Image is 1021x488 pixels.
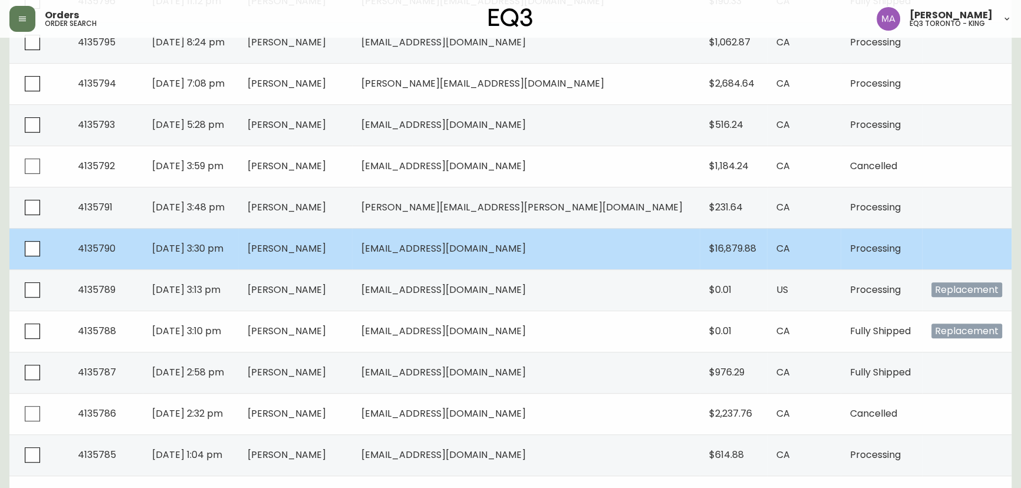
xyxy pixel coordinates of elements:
span: [PERSON_NAME] [248,242,326,255]
img: 4f0989f25cbf85e7eb2537583095d61e [877,7,900,31]
span: [EMAIL_ADDRESS][DOMAIN_NAME] [361,324,526,338]
span: [DATE] 2:32 pm [152,407,223,420]
span: CA [776,324,790,338]
span: Processing [850,283,901,296]
span: Processing [850,77,901,90]
img: logo [489,8,532,27]
span: CA [776,35,790,49]
span: $231.64 [709,200,743,214]
span: [DATE] 3:30 pm [152,242,223,255]
span: [EMAIL_ADDRESS][DOMAIN_NAME] [361,448,526,461]
span: 4135791 [78,200,113,214]
span: [EMAIL_ADDRESS][DOMAIN_NAME] [361,407,526,420]
span: 4135790 [78,242,116,255]
span: $516.24 [709,118,743,131]
span: $16,879.88 [709,242,756,255]
span: 4135794 [78,77,116,90]
span: [EMAIL_ADDRESS][DOMAIN_NAME] [361,365,526,379]
span: [DATE] 3:13 pm [152,283,220,296]
span: [PERSON_NAME] [248,324,326,338]
span: Replacement [931,324,1002,338]
span: US [776,283,788,296]
span: Processing [850,200,901,214]
span: [DATE] 3:59 pm [152,159,223,173]
span: [PERSON_NAME] [248,35,326,49]
span: [PERSON_NAME] [248,407,326,420]
span: Replacement [931,282,1002,297]
span: [DATE] 1:04 pm [152,448,222,461]
span: [PERSON_NAME] [248,159,326,173]
span: [DATE] 8:24 pm [152,35,225,49]
span: [PERSON_NAME][EMAIL_ADDRESS][PERSON_NAME][DOMAIN_NAME] [361,200,683,214]
span: [DATE] 3:48 pm [152,200,225,214]
span: Orders [45,11,79,20]
span: Processing [850,35,901,49]
span: CA [776,365,790,379]
span: [DATE] 5:28 pm [152,118,224,131]
span: Processing [850,118,901,131]
span: 4135795 [78,35,116,49]
span: $976.29 [709,365,745,379]
span: Cancelled [850,407,897,420]
span: [EMAIL_ADDRESS][DOMAIN_NAME] [361,118,526,131]
span: [PERSON_NAME] [248,283,326,296]
span: $1,184.24 [709,159,749,173]
span: CA [776,448,790,461]
span: 4135788 [78,324,116,338]
span: 4135792 [78,159,115,173]
span: $0.01 [709,324,732,338]
span: CA [776,242,790,255]
span: Processing [850,242,901,255]
span: CA [776,77,790,90]
span: 4135785 [78,448,116,461]
span: Fully Shipped [850,365,911,379]
span: 4135793 [78,118,115,131]
span: Cancelled [850,159,897,173]
span: [EMAIL_ADDRESS][DOMAIN_NAME] [361,159,526,173]
span: [DATE] 3:10 pm [152,324,221,338]
span: $2,237.76 [709,407,752,420]
span: $614.88 [709,448,744,461]
span: Fully Shipped [850,324,911,338]
span: [PERSON_NAME] [248,118,326,131]
span: [EMAIL_ADDRESS][DOMAIN_NAME] [361,283,526,296]
span: CA [776,159,790,173]
span: 4135786 [78,407,116,420]
span: CA [776,407,790,420]
span: [PERSON_NAME][EMAIL_ADDRESS][DOMAIN_NAME] [361,77,604,90]
span: [PERSON_NAME] [248,77,326,90]
span: [DATE] 2:58 pm [152,365,224,379]
span: Processing [850,448,901,461]
span: $0.01 [709,283,732,296]
span: $2,684.64 [709,77,755,90]
span: CA [776,200,790,214]
h5: order search [45,20,97,27]
span: [PERSON_NAME] [248,448,326,461]
span: $1,062.87 [709,35,750,49]
span: CA [776,118,790,131]
span: 4135789 [78,283,116,296]
span: [DATE] 7:08 pm [152,77,225,90]
span: [PERSON_NAME] [910,11,993,20]
span: [EMAIL_ADDRESS][DOMAIN_NAME] [361,242,526,255]
span: [PERSON_NAME] [248,200,326,214]
span: 4135787 [78,365,116,379]
span: [PERSON_NAME] [248,365,326,379]
h5: eq3 toronto - king [910,20,985,27]
span: [EMAIL_ADDRESS][DOMAIN_NAME] [361,35,526,49]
